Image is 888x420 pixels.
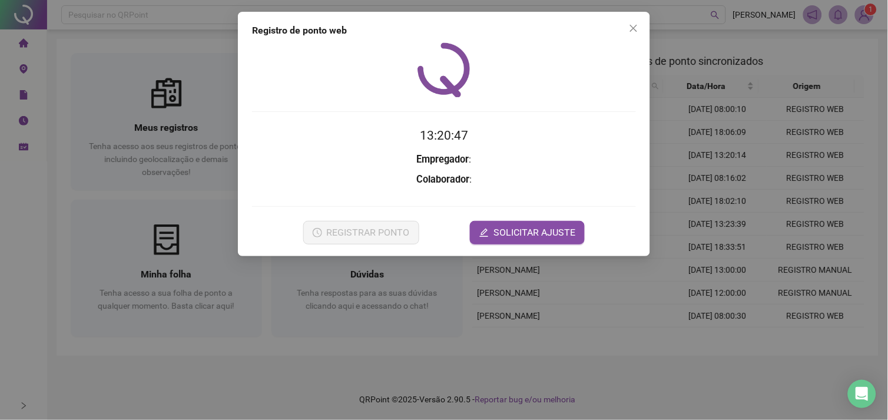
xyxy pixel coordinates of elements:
[479,228,489,237] span: edit
[848,380,876,408] div: Open Intercom Messenger
[470,221,585,244] button: editSOLICITAR AJUSTE
[418,42,470,97] img: QRPoint
[629,24,638,33] span: close
[252,24,636,38] div: Registro de ponto web
[420,128,468,143] time: 13:20:47
[493,226,575,240] span: SOLICITAR AJUSTE
[416,174,469,185] strong: Colaborador
[303,221,419,244] button: REGISTRAR PONTO
[624,19,643,38] button: Close
[252,152,636,167] h3: :
[417,154,469,165] strong: Empregador
[252,172,636,187] h3: :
